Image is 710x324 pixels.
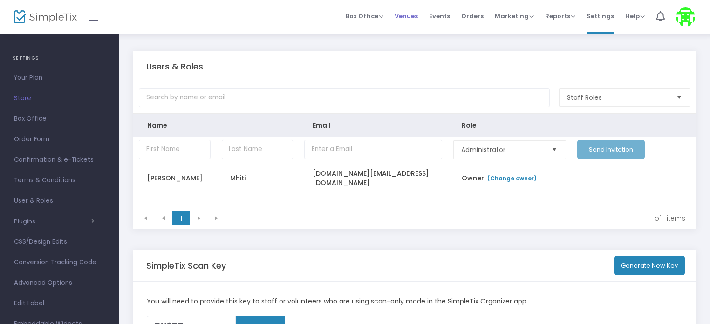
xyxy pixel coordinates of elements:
[614,256,685,275] button: Generate New Key
[548,141,561,159] button: Select
[545,12,575,21] span: Reports
[486,174,537,182] a: (Change owner)
[133,114,696,207] div: Data table
[299,162,448,194] td: [DOMAIN_NAME][EMAIL_ADDRESS][DOMAIN_NAME]
[461,4,484,28] span: Orders
[625,12,645,21] span: Help
[13,49,106,68] h4: SETTINGS
[14,72,105,84] span: Your Plan
[14,195,105,207] span: User & Roles
[146,261,226,271] h5: SimpleTix Scan Key
[222,140,294,159] input: Last Name
[429,4,450,28] span: Events
[395,4,418,28] span: Venues
[139,140,211,159] input: First Name
[133,162,216,194] td: [PERSON_NAME]
[462,173,539,183] span: Owner
[346,12,383,21] span: Box Office
[587,4,614,28] span: Settings
[567,93,669,102] span: Staff Roles
[14,92,105,104] span: Store
[142,296,687,306] div: You will need to provide this key to staff or volunteers who are using scan-only mode in the Simp...
[14,113,105,125] span: Box Office
[448,114,572,137] th: Role
[495,12,534,21] span: Marketing
[673,89,686,106] button: Select
[14,297,105,310] span: Edit Label
[146,62,203,72] h5: Users & Roles
[14,236,105,248] span: CSS/Design Edits
[232,214,685,223] kendo-pager-info: 1 - 1 of 1 items
[299,114,448,137] th: Email
[172,211,190,225] span: Page 1
[14,133,105,145] span: Order Form
[14,256,105,269] span: Conversion Tracking Code
[216,162,299,194] td: Mhiti
[14,277,105,289] span: Advanced Options
[14,154,105,166] span: Confirmation & e-Tickets
[14,174,105,186] span: Terms & Conditions
[461,145,543,154] span: Administrator
[139,88,550,107] input: Search by name or email
[133,114,216,137] th: Name
[304,140,442,159] input: Enter a Email
[14,218,95,225] button: Plugins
